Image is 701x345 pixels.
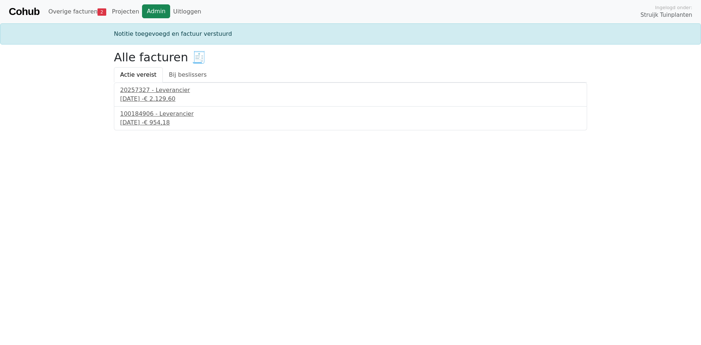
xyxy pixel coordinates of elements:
a: Admin [142,4,170,18]
a: 100184906 - Leverancier[DATE] -€ 954,18 [120,110,581,127]
h2: Alle facturen 🧾 [114,50,587,64]
div: [DATE] - [120,118,581,127]
a: Cohub [9,3,39,20]
span: € 954,18 [144,119,170,126]
div: 100184906 - Leverancier [120,110,581,118]
span: Ingelogd onder: [655,4,692,11]
div: [DATE] - [120,95,581,103]
span: Struijk Tuinplanten [640,11,692,19]
div: Notitie toegevoegd en factuur verstuurd [110,30,591,38]
span: 2 [97,8,106,16]
a: Bij beslissers [163,67,213,83]
div: 20257327 - Leverancier [120,86,581,95]
span: € 2.129,60 [144,95,176,102]
a: Projecten [109,4,142,19]
a: Overige facturen2 [45,4,109,19]
a: Actie vereist [114,67,163,83]
a: Uitloggen [170,4,204,19]
a: 20257327 - Leverancier[DATE] -€ 2.129,60 [120,86,581,103]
